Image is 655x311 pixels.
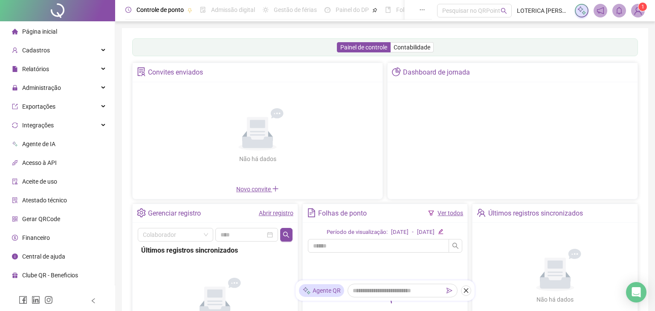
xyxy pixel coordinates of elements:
span: pushpin [187,8,192,13]
span: solution [12,197,18,203]
span: Novo convite [236,186,279,193]
div: Período de visualização: [327,228,388,237]
span: Clube QR - Beneficios [22,272,78,279]
div: - [412,228,414,237]
span: Página inicial [22,28,57,35]
span: Gestão de férias [274,6,317,13]
span: sun [263,7,269,13]
span: filter [428,210,434,216]
span: dashboard [325,7,330,13]
span: setting [137,208,146,217]
span: file [12,66,18,72]
span: solution [137,67,146,76]
div: Convites enviados [148,65,203,80]
span: Admissão digital [211,6,255,13]
span: Painel de controle [340,44,387,51]
div: Agente QR [299,284,344,297]
span: Exportações [22,103,55,110]
span: file-done [200,7,206,13]
span: dollar [12,235,18,241]
span: send [446,288,452,294]
span: loading [378,296,392,310]
span: file-text [307,208,316,217]
span: clock-circle [125,7,131,13]
span: team [477,208,486,217]
span: Integrações [22,122,54,129]
div: Não há dados [516,295,594,304]
span: Controle de ponto [136,6,184,13]
span: Administração [22,84,61,91]
span: search [501,8,507,14]
span: LOTERICA [PERSON_NAME] LTDA [517,6,570,15]
span: pushpin [372,8,377,13]
span: Painel do DP [336,6,369,13]
span: qrcode [12,216,18,222]
span: Aceite de uso [22,178,57,185]
span: 1 [641,4,644,10]
span: linkedin [32,296,40,304]
div: Últimos registros sincronizados [141,245,289,256]
span: home [12,29,18,35]
div: Últimos registros sincronizados [488,206,583,221]
img: 77869 [632,4,644,17]
span: facebook [19,296,27,304]
span: Contabilidade [394,44,430,51]
span: search [452,242,459,249]
a: Ver todos [438,210,463,216]
span: api [12,160,18,166]
span: bell [615,7,623,14]
span: left [90,298,96,304]
img: sparkle-icon.fc2bf0ac1784a2077858766a79e2daf3.svg [577,6,586,15]
div: Gerenciar registro [148,206,201,221]
span: sync [12,122,18,128]
img: sparkle-icon.fc2bf0ac1784a2077858766a79e2daf3.svg [302,286,311,295]
span: gift [12,272,18,278]
span: instagram [44,296,53,304]
span: notification [597,7,604,14]
div: Dashboard de jornada [403,65,470,80]
span: search [283,231,290,238]
span: Atestado técnico [22,197,67,204]
div: Não há dados [218,154,297,164]
span: Central de ajuda [22,253,65,260]
span: Acesso à API [22,159,57,166]
div: Folhas de ponto [318,206,367,221]
span: audit [12,179,18,184]
span: book [385,7,391,13]
span: edit [438,229,443,234]
span: Relatórios [22,66,49,72]
span: Cadastros [22,47,50,54]
span: close [463,288,469,294]
span: lock [12,85,18,91]
span: Financeiro [22,234,50,241]
span: Agente de IA [22,141,55,147]
sup: Atualize o seu contato no menu Meus Dados [638,3,647,11]
div: [DATE] [391,228,409,237]
span: Gerar QRCode [22,216,60,222]
span: plus [272,185,279,192]
a: Abrir registro [259,210,293,216]
span: export [12,104,18,109]
div: [DATE] [417,228,435,237]
span: ellipsis [419,7,425,13]
span: info-circle [12,253,18,259]
span: pie-chart [392,67,401,76]
span: Folha de pagamento [396,6,451,13]
div: Open Intercom Messenger [626,282,646,302]
span: user-add [12,47,18,53]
